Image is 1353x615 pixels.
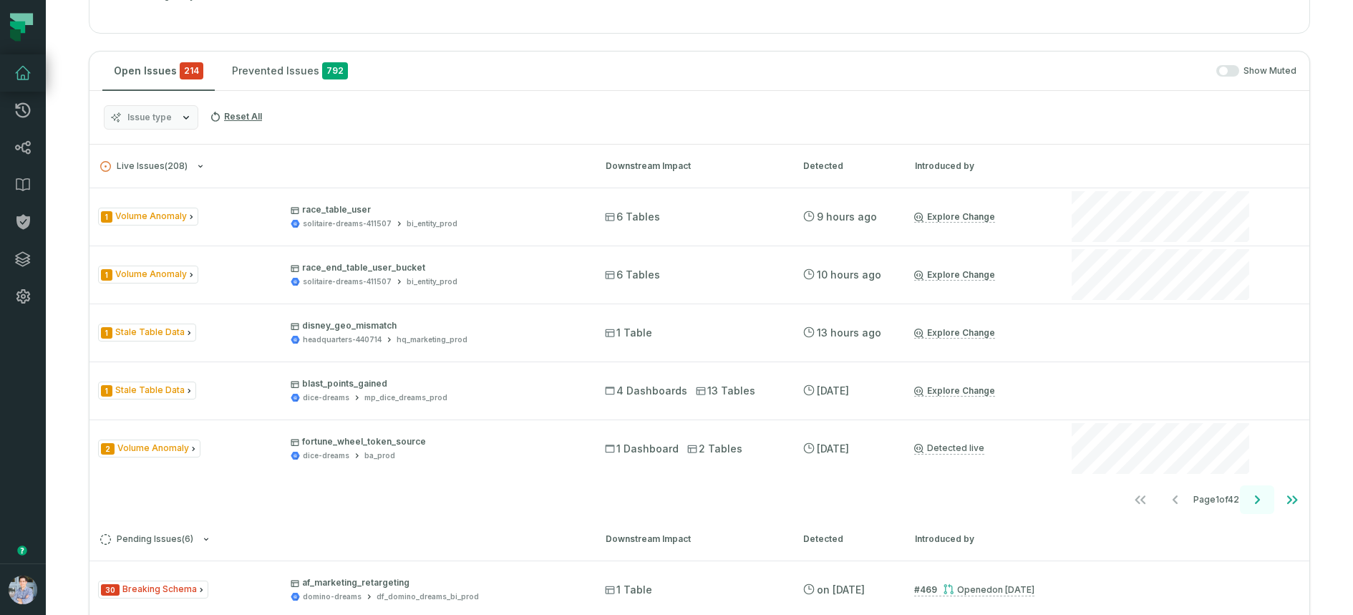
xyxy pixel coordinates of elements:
[322,62,348,79] span: 792
[100,534,580,545] button: Pending Issues(6)
[16,544,29,557] div: Tooltip anchor
[915,533,1044,546] div: Introduced by
[364,392,447,403] div: mp_dice_dreams_prod
[98,440,200,457] span: Issue Type
[98,266,198,284] span: Issue Type
[303,450,349,461] div: dice-dreams
[817,268,881,281] relative-time: Oct 3, 2025, 3:59 AM PDT
[291,204,579,216] p: race_table_user
[687,442,742,456] span: 2 Tables
[291,436,579,447] p: fortune_wheel_token_source
[1123,485,1158,514] button: Go to first page
[89,485,1309,514] nav: pagination
[605,442,679,456] span: 1 Dashboard
[291,320,579,331] p: disney_geo_mismatch
[803,533,889,546] div: Detected
[364,450,395,461] div: ba_prod
[605,384,687,398] span: 4 Dashboards
[98,324,196,342] span: Issue Type
[101,385,112,397] span: Severity
[817,442,849,455] relative-time: Oct 1, 2025, 11:59 PM PDT
[605,583,652,597] span: 1 Table
[220,52,359,90] button: Prevented Issues
[303,276,392,287] div: solitaire-dreams-411507
[98,208,198,226] span: Issue Type
[605,326,652,340] span: 1 Table
[98,581,208,599] span: Issue Type
[1240,485,1274,514] button: Go to next page
[943,584,1034,595] div: Opened
[89,188,1309,517] div: Live Issues(208)
[204,105,268,128] button: Reset All
[100,161,188,172] span: Live Issues ( 208 )
[817,210,877,223] relative-time: Oct 3, 2025, 5:01 AM PDT
[291,577,579,589] p: af_marketing_retargeting
[100,161,580,172] button: Live Issues(208)
[696,384,755,398] span: 13 Tables
[817,326,881,339] relative-time: Oct 3, 2025, 1:00 AM PDT
[100,534,193,545] span: Pending Issues ( 6 )
[407,276,457,287] div: bi_entity_prod
[101,327,112,339] span: Severity
[992,584,1034,595] relative-time: Dec 30, 2024, 11:11 PM PST
[180,62,203,79] span: critical issues and errors combined
[605,210,660,224] span: 6 Tables
[1123,485,1309,514] ul: Page 1 of 42
[817,583,865,596] relative-time: Aug 24, 2025, 3:34 AM PDT
[914,583,1034,596] a: #469Opened[DATE] 11:11:20 PM
[9,576,37,604] img: avatar of Alon Nafta
[606,160,777,173] div: Downstream Impact
[817,384,849,397] relative-time: Oct 1, 2025, 11:59 PM PDT
[102,52,215,90] button: Open Issues
[127,112,172,123] span: Issue type
[303,218,392,229] div: solitaire-dreams-411507
[303,392,349,403] div: dice-dreams
[914,327,995,339] a: Explore Change
[303,334,382,345] div: headquarters-440714
[101,269,112,281] span: Severity
[803,160,889,173] div: Detected
[291,262,579,273] p: race_end_table_user_bucket
[377,591,479,602] div: df_domino_dreams_bi_prod
[101,211,112,223] span: Severity
[1158,485,1193,514] button: Go to previous page
[98,382,196,399] span: Issue Type
[397,334,467,345] div: hq_marketing_prod
[606,533,777,546] div: Downstream Impact
[914,442,984,455] a: Detected live
[914,269,995,281] a: Explore Change
[915,160,1044,173] div: Introduced by
[407,218,457,229] div: bi_entity_prod
[365,65,1296,77] div: Show Muted
[303,591,362,602] div: domino-dreams
[914,385,995,397] a: Explore Change
[914,211,995,223] a: Explore Change
[291,378,579,389] p: blast_points_gained
[101,584,120,596] span: Severity
[104,105,198,130] button: Issue type
[605,268,660,282] span: 6 Tables
[101,443,115,455] span: Severity
[1275,485,1309,514] button: Go to last page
